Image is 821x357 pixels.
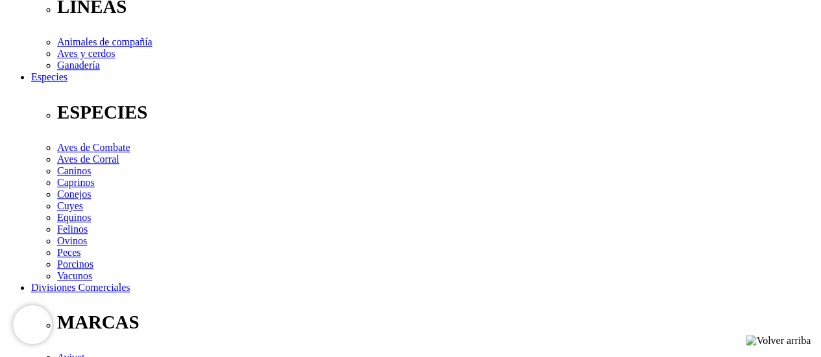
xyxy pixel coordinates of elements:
[31,282,130,293] a: Divisiones Comerciales
[57,235,87,246] a: Ovinos
[31,71,67,82] a: Especies
[57,200,83,211] a: Cuyes
[57,165,91,176] a: Caninos
[746,335,811,347] img: Volver arriba
[57,312,816,333] p: MARCAS
[57,259,93,270] a: Porcinos
[57,189,91,200] a: Conejos
[13,305,52,344] iframe: Brevo live chat
[57,142,130,153] a: Aves de Combate
[57,36,153,47] a: Animales de compañía
[57,177,95,188] a: Caprinos
[57,247,80,258] a: Peces
[57,154,119,165] a: Aves de Corral
[57,102,816,123] p: ESPECIES
[57,48,115,59] a: Aves y cerdos
[57,212,91,223] a: Equinos
[57,224,88,235] a: Felinos
[57,270,92,281] a: Vacunos
[57,60,100,71] a: Ganadería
